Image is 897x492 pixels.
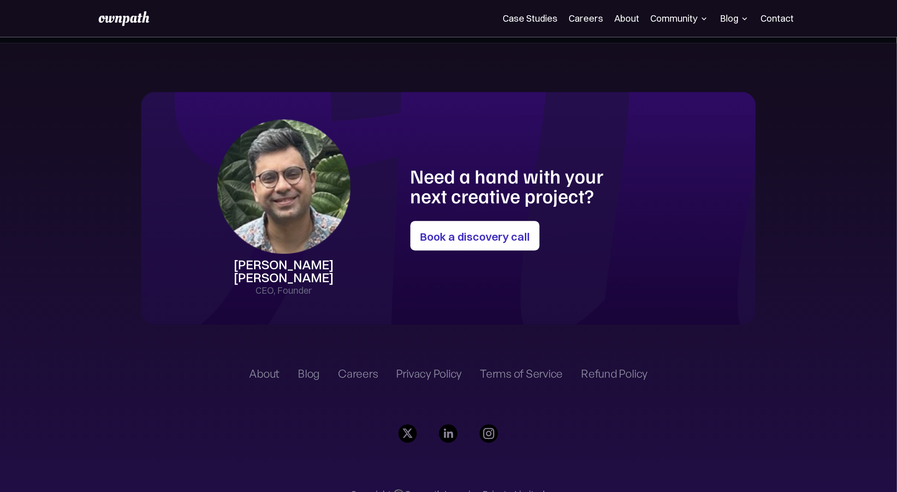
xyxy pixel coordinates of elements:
[650,13,709,24] div: Community
[249,368,280,379] a: About
[397,368,462,379] a: Privacy Policy
[298,368,320,379] a: Blog
[338,368,378,379] a: Careers
[582,368,648,379] a: Refund Policy
[503,13,558,24] a: Case Studies
[189,258,380,284] div: [PERSON_NAME] [PERSON_NAME]
[255,284,312,297] div: CEO, Founder
[614,13,639,24] a: About
[410,166,649,206] h1: Need a hand with your next creative project?
[720,13,749,24] div: Blog
[760,13,794,24] a: Contact
[480,368,563,379] a: Terms of Service
[569,13,603,24] a: Careers
[410,221,540,250] a: Book a discovery call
